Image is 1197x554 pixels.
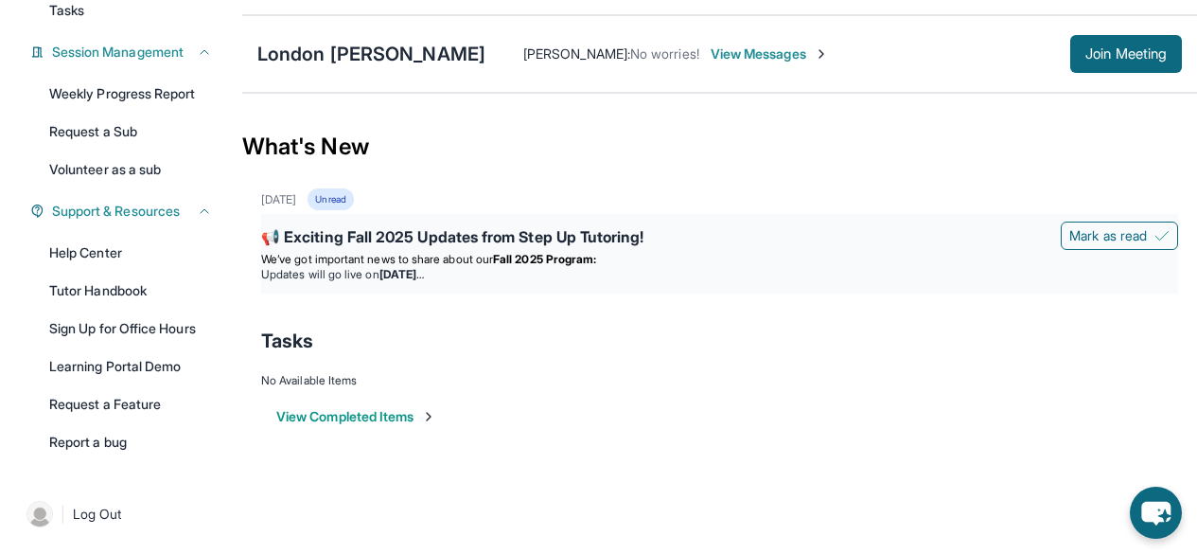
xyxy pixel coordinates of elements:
button: Mark as read [1061,222,1178,250]
span: We’ve got important news to share about our [261,252,493,266]
span: Log Out [73,505,122,524]
img: Mark as read [1154,228,1170,243]
img: Chevron-Right [814,46,829,62]
a: Sign Up for Office Hours [38,312,223,346]
div: What's New [242,105,1197,188]
a: |Log Out [19,493,223,535]
span: View Messages [711,45,829,63]
span: [PERSON_NAME] : [523,45,630,62]
span: Mark as read [1069,226,1147,245]
button: View Completed Items [276,407,436,426]
span: No worries! [630,45,699,62]
button: Join Meeting [1070,35,1182,73]
button: Session Management [44,43,212,62]
li: Updates will go live on [261,267,1178,282]
a: Request a Sub [38,115,223,149]
span: Support & Resources [52,202,180,221]
span: Tasks [261,328,313,354]
span: Tasks [49,1,84,20]
button: chat-button [1130,487,1182,539]
span: Join Meeting [1085,48,1167,60]
strong: [DATE] [379,267,424,281]
button: Support & Resources [44,202,212,221]
a: Report a bug [38,425,223,459]
div: [DATE] [261,192,296,207]
a: Request a Feature [38,387,223,421]
a: Volunteer as a sub [38,152,223,187]
img: user-img [26,501,53,527]
div: 📢 Exciting Fall 2025 Updates from Step Up Tutoring! [261,225,1178,252]
a: Help Center [38,236,223,270]
span: Session Management [52,43,184,62]
div: No Available Items [261,373,1178,388]
strong: Fall 2025 Program: [493,252,596,266]
div: Unread [308,188,353,210]
a: Learning Portal Demo [38,349,223,384]
span: | [61,503,65,526]
a: Weekly Progress Report [38,77,223,111]
div: London [PERSON_NAME] [257,41,485,67]
a: Tutor Handbook [38,274,223,308]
